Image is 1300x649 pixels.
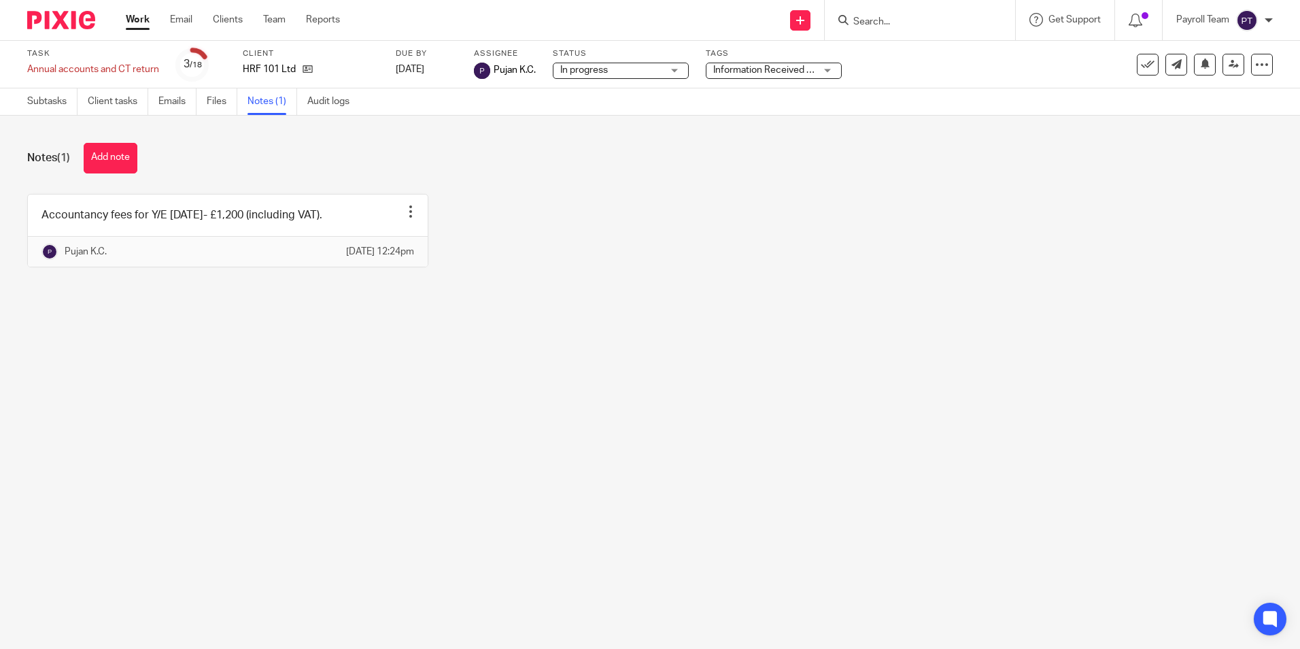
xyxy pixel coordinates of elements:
p: Pujan K.C. [65,245,107,259]
a: Files [207,88,237,115]
span: Information Received + 1 [713,65,819,75]
a: Team [263,13,286,27]
a: Subtasks [27,88,78,115]
span: Pujan K.C. [494,63,536,77]
img: svg%3E [474,63,490,79]
span: [DATE] [396,65,424,74]
a: Work [126,13,150,27]
a: Audit logs [307,88,360,115]
label: Client [243,48,379,59]
span: In progress [560,65,608,75]
a: Emails [158,88,196,115]
label: Status [553,48,689,59]
span: (1) [57,152,70,163]
p: [DATE] 12:24pm [346,245,414,259]
div: 3 [184,56,202,72]
span: Get Support [1048,15,1101,24]
a: Reports [306,13,340,27]
h1: Notes [27,151,70,165]
label: Due by [396,48,457,59]
img: Pixie [27,11,95,29]
p: Payroll Team [1176,13,1229,27]
p: HRF 101 Ltd [243,63,296,76]
input: Search [852,16,974,29]
button: Add note [84,143,137,173]
img: svg%3E [1236,10,1258,31]
a: Email [170,13,192,27]
small: /18 [190,61,202,69]
a: Client tasks [88,88,148,115]
label: Tags [706,48,842,59]
label: Task [27,48,159,59]
a: Notes (1) [247,88,297,115]
a: Clients [213,13,243,27]
div: Annual accounts and CT return [27,63,159,76]
img: svg%3E [41,244,58,260]
label: Assignee [474,48,536,59]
